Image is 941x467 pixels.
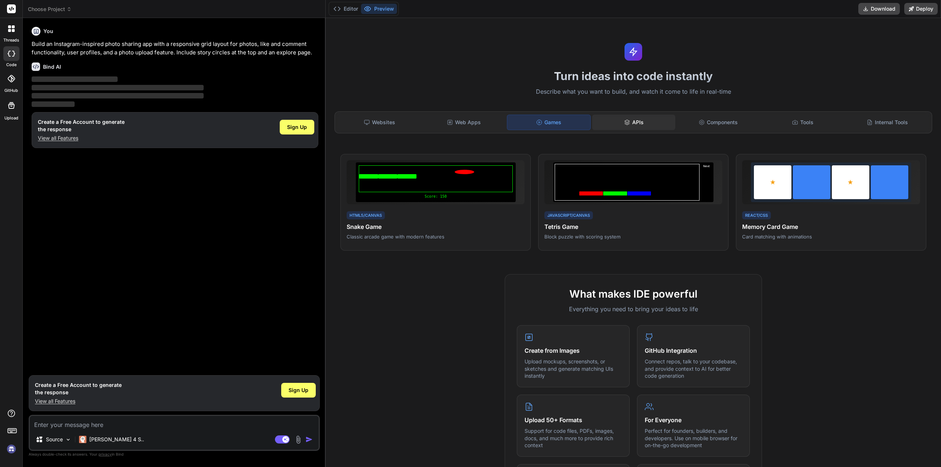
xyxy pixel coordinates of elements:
span: Sign Up [289,387,308,394]
span: privacy [99,452,112,456]
p: Upload mockups, screenshots, or sketches and generate matching UIs instantly [525,358,622,380]
p: [PERSON_NAME] 4 S.. [89,436,144,443]
button: Deploy [904,3,938,15]
h4: For Everyone [645,416,742,424]
p: Describe what you want to build, and watch it come to life in real-time [330,87,937,97]
h2: What makes IDE powerful [517,286,750,302]
span: Choose Project [28,6,72,13]
img: Pick Models [65,437,71,443]
div: Web Apps [422,115,505,130]
h1: Turn ideas into code instantly [330,69,937,83]
div: Next [701,164,712,201]
h6: You [43,28,53,35]
h6: Bind AI [43,63,61,71]
p: Build an Instagram-inspired photo sharing app with a responsive grid layout for photos, like and ... [32,40,318,57]
h1: Create a Free Account to generate the response [35,381,122,396]
div: Tools [761,115,844,130]
p: Block puzzle with scoring system [544,233,722,240]
span: ‌ [32,93,204,98]
div: Websites [338,115,421,130]
button: Editor [330,4,361,14]
span: ‌ [32,76,118,82]
h1: Create a Free Account to generate the response [38,118,125,133]
label: threads [3,37,19,43]
div: Internal Tools [846,115,929,130]
h4: Snake Game [347,222,525,231]
span: Sign Up [287,123,307,131]
p: View all Features [35,398,122,405]
h4: Memory Card Game [742,222,920,231]
p: Support for code files, PDFs, images, docs, and much more to provide rich context [525,427,622,449]
div: Components [677,115,760,130]
img: attachment [294,435,303,444]
p: View all Features [38,134,125,142]
div: APIs [592,115,675,130]
span: ‌ [32,85,204,90]
p: Always double-check its answers. Your in Bind [29,451,320,458]
p: Connect repos, talk to your codebase, and provide context to AI for better code generation [645,358,742,380]
label: code [6,62,17,68]
label: GitHub [4,87,18,94]
p: Card matching with animations [742,233,920,240]
button: Preview [361,4,397,14]
p: Classic arcade game with modern features [347,233,525,240]
img: Claude 4 Sonnet [79,436,86,443]
div: Score: 150 [359,194,513,199]
div: React/CSS [742,211,771,220]
h4: GitHub Integration [645,346,742,355]
img: signin [5,443,18,455]
p: Perfect for founders, builders, and developers. Use on mobile browser for on-the-go development [645,427,742,449]
label: Upload [4,115,18,121]
p: Source [46,436,63,443]
div: HTML5/Canvas [347,211,385,220]
img: icon [305,436,313,443]
p: Everything you need to bring your ideas to life [517,305,750,313]
h4: Upload 50+ Formats [525,416,622,424]
span: ‌ [32,101,75,107]
div: Games [507,115,591,130]
button: Download [858,3,900,15]
h4: Create from Images [525,346,622,355]
h4: Tetris Game [544,222,722,231]
div: JavaScript/Canvas [544,211,593,220]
